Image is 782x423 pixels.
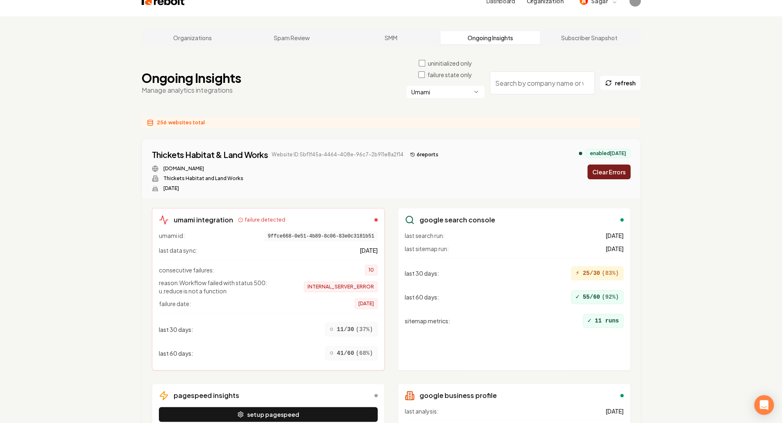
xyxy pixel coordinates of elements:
[605,407,624,415] span: [DATE]
[601,293,619,301] span: ( 92 %)
[342,31,441,44] a: SMM
[365,265,378,275] span: 10
[174,391,239,400] h3: pagespeed insights
[242,31,342,44] a: Spam Review
[355,349,373,357] span: ( 68 %)
[174,215,233,225] h3: umami integration
[587,165,631,179] button: Clear Errors
[583,314,623,328] div: 11 runs
[405,293,439,301] span: last 60 days :
[355,298,378,309] span: [DATE]
[405,407,438,415] span: last analysis:
[540,31,639,44] a: Subscriber Snapshot
[428,59,472,67] label: uninitialized only
[600,75,641,90] button: refresh
[405,317,450,325] span: sitemap metrics :
[159,349,193,357] span: last 60 days :
[420,391,497,400] h3: google business profile
[620,394,624,397] div: enabled
[330,348,334,358] span: ○
[159,231,185,241] span: umami id:
[330,325,334,334] span: ○
[152,149,268,160] a: Thickets Habitat & Land Works
[420,215,495,225] h3: google search console
[407,150,442,160] button: 6reports
[142,85,241,95] p: Manage analytics integrations
[152,165,442,172] div: Website
[571,266,624,280] div: 25/30
[374,218,378,222] div: failed
[440,31,540,44] a: Ongoing Insights
[587,316,592,326] span: ✓
[571,290,624,304] div: 55/60
[264,231,377,241] span: 9ffce668-0e51-4b89-8c06-83e0c3181b51
[168,119,205,126] span: websites total
[159,300,191,308] span: failure date:
[325,346,378,360] div: 41/60
[159,279,290,295] span: reason: Workflow failed with status 500: u.reduce is not a function
[605,245,624,253] span: [DATE]
[405,231,445,240] span: last search run:
[304,281,378,292] span: INTERNAL_SERVER_ERROR
[427,71,472,79] label: failure state only
[754,395,774,415] div: Open Intercom Messenger
[585,149,631,158] div: enabled [DATE]
[605,231,624,240] span: [DATE]
[159,407,378,422] button: setup pagespeed
[405,245,449,253] span: last sitemap run:
[576,292,580,302] span: ✓
[620,218,624,222] div: enabled
[163,165,204,172] a: [DOMAIN_NAME]
[325,322,378,336] div: 11/30
[245,217,285,223] span: failure detected
[159,266,214,274] span: consecutive failures:
[159,325,193,334] span: last 30 days :
[159,246,197,254] span: last data sync:
[157,119,167,126] span: 256
[355,325,373,334] span: ( 37 %)
[579,152,582,155] div: analytics enabled
[490,71,595,94] input: Search by company name or website ID
[143,31,243,44] a: Organizations
[272,151,404,158] span: Website ID: 5bf1f45a-4464-408e-96c7-2b911e8a2f14
[601,269,619,277] span: ( 83 %)
[405,269,439,277] span: last 30 days :
[142,71,241,85] h1: Ongoing Insights
[360,246,378,254] span: [DATE]
[374,394,378,397] div: disabled
[576,268,580,278] span: ⚡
